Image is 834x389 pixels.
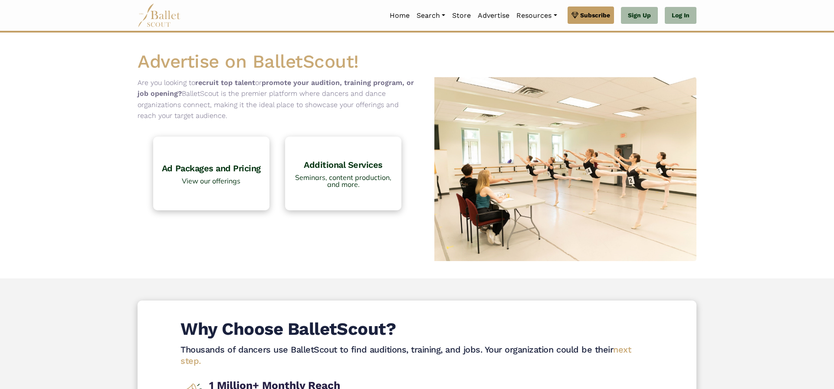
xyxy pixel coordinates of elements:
p: Are you looking to or BalletScout is the premier platform where dancers and dance organizations c... [138,77,417,121]
a: Ad Packages and Pricing View our offerings [153,137,269,210]
b: recruit top talent [195,78,255,87]
a: Resources [513,7,560,25]
span: Seminars, content production, and more. [289,174,397,188]
b: promote your audition, training program, or job opening? [138,78,414,98]
img: Ballerinas at an audition [417,77,696,262]
h4: Ad Packages and Pricing [158,163,265,174]
h4: Thousands of dancers use BalletScout to find auditions, training, and jobs. Your organization cou... [181,344,653,366]
span: Subscribe [580,10,610,20]
a: Log In [665,7,696,24]
img: gem.svg [571,10,578,20]
span: View our offerings [158,177,265,184]
span: next step. [181,344,631,366]
a: Advertise [474,7,513,25]
a: Store [449,7,474,25]
h4: Additional Services [289,159,397,170]
h4: Why Choose BalletScout? [181,301,653,340]
a: Home [386,7,413,25]
a: Sign Up [621,7,658,24]
a: Subscribe [568,7,614,24]
a: Search [413,7,449,25]
h1: Advertise on BalletScout! [138,50,696,74]
a: Additional Services Seminars, content production, and more. [285,137,401,210]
